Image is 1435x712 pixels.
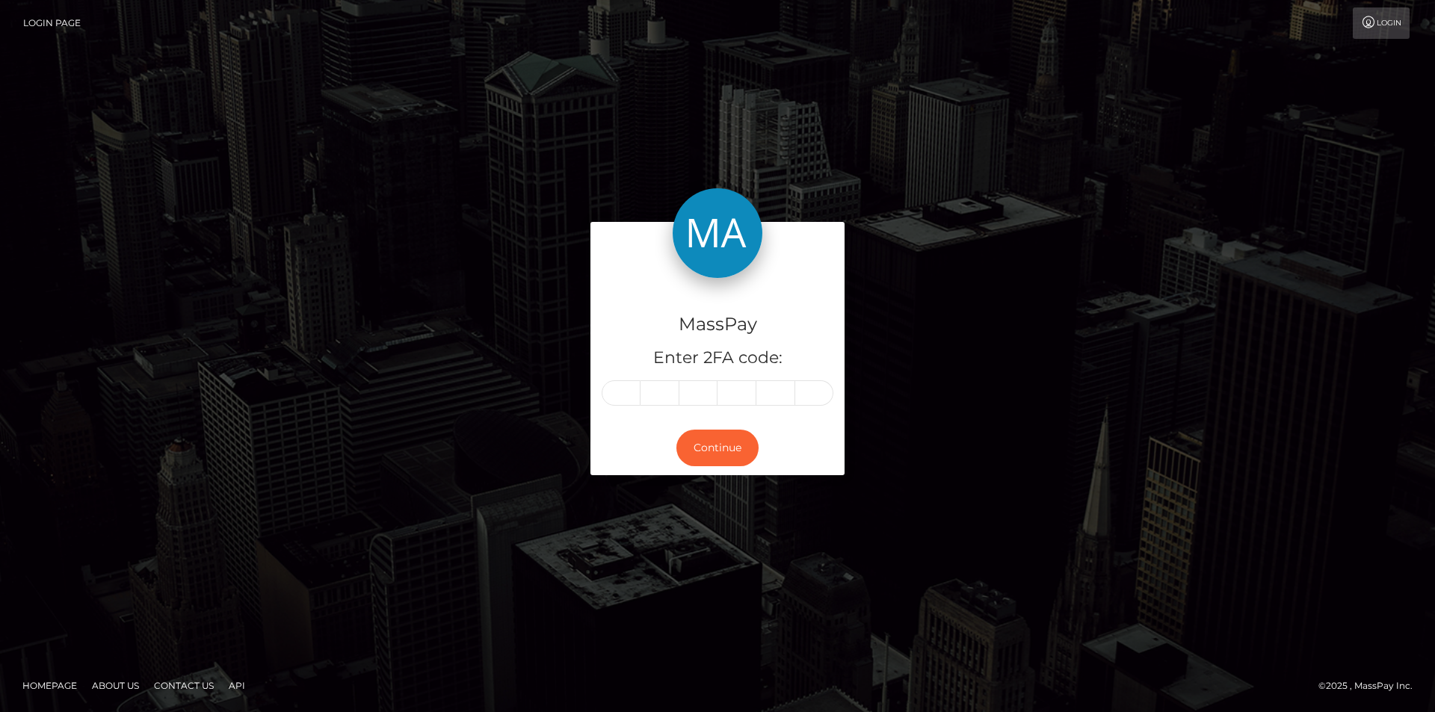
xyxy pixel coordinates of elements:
[86,674,145,697] a: About Us
[602,312,833,338] h4: MassPay
[223,674,251,697] a: API
[16,674,83,697] a: Homepage
[676,430,759,466] button: Continue
[1318,678,1424,694] div: © 2025 , MassPay Inc.
[673,188,762,278] img: MassPay
[23,7,81,39] a: Login Page
[1353,7,1410,39] a: Login
[602,347,833,370] h5: Enter 2FA code:
[148,674,220,697] a: Contact Us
